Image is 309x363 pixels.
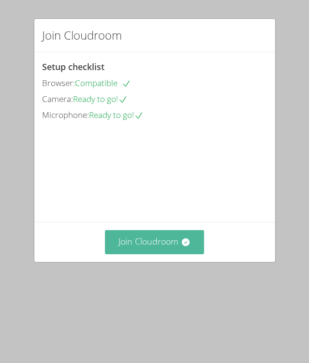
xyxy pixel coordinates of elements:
[42,109,89,120] span: Microphone:
[42,61,104,73] span: Setup checklist
[42,77,75,88] span: Browser:
[42,27,122,44] h2: Join Cloudroom
[89,109,144,120] span: Ready to go!
[105,230,204,254] button: Join Cloudroom
[75,77,131,88] span: Compatible
[73,93,128,104] span: Ready to go!
[42,93,73,104] span: Camera:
